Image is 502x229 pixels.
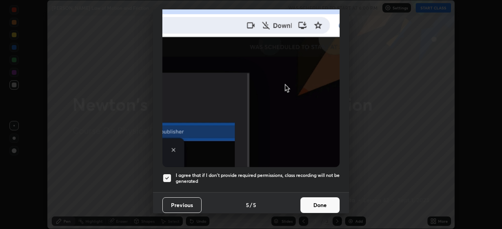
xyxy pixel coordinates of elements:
[176,172,340,184] h5: I agree that if I don't provide required permissions, class recording will not be generated
[300,197,340,213] button: Done
[246,201,249,209] h4: 5
[250,201,252,209] h4: /
[253,201,256,209] h4: 5
[162,197,202,213] button: Previous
